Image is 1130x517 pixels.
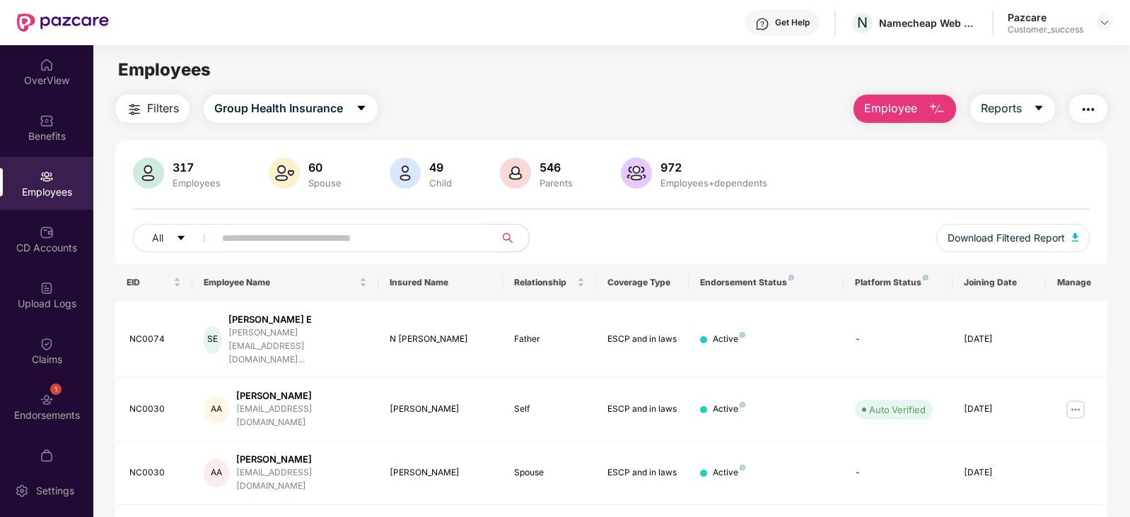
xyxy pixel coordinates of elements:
div: [PERSON_NAME] [390,403,491,416]
div: NC0074 [129,333,182,346]
th: Insured Name [378,263,502,302]
div: Active [713,403,745,416]
span: EID [127,277,171,288]
img: svg+xml;base64,PHN2ZyB4bWxucz0iaHR0cDovL3d3dy53My5vcmcvMjAwMC9zdmciIHhtbG5zOnhsaW5rPSJodHRwOi8vd3... [390,158,421,189]
div: ESCP and in laws [607,466,678,480]
div: Father [514,333,585,346]
div: Spouse [514,466,585,480]
button: Reportscaret-down [970,95,1055,123]
div: Active [713,333,745,346]
button: Group Health Insurancecaret-down [204,95,378,123]
img: svg+xml;base64,PHN2ZyB4bWxucz0iaHR0cDovL3d3dy53My5vcmcvMjAwMC9zdmciIHhtbG5zOnhsaW5rPSJodHRwOi8vd3... [133,158,164,189]
img: svg+xml;base64,PHN2ZyB4bWxucz0iaHR0cDovL3d3dy53My5vcmcvMjAwMC9zdmciIHhtbG5zOnhsaW5rPSJodHRwOi8vd3... [500,158,531,189]
span: Relationship [514,277,574,288]
div: AA [204,459,229,487]
img: svg+xml;base64,PHN2ZyB4bWxucz0iaHR0cDovL3d3dy53My5vcmcvMjAwMC9zdmciIHhtbG5zOnhsaW5rPSJodHRwOi8vd3... [621,158,652,189]
th: EID [115,263,193,302]
div: Child [426,177,455,189]
img: svg+xml;base64,PHN2ZyBpZD0iSG9tZSIgeG1sbnM9Imh0dHA6Ly93d3cudzMub3JnLzIwMDAvc3ZnIiB3aWR0aD0iMjAiIG... [40,58,54,72]
img: svg+xml;base64,PHN2ZyBpZD0iRW1wbG95ZWVzIiB4bWxucz0iaHR0cDovL3d3dy53My5vcmcvMjAwMC9zdmciIHdpZHRoPS... [40,170,54,184]
div: Employees [170,177,223,189]
div: Parents [537,177,576,189]
img: svg+xml;base64,PHN2ZyB4bWxucz0iaHR0cDovL3d3dy53My5vcmcvMjAwMC9zdmciIHhtbG5zOnhsaW5rPSJodHRwOi8vd3... [269,158,300,189]
span: Employee Name [204,277,356,288]
img: svg+xml;base64,PHN2ZyB4bWxucz0iaHR0cDovL3d3dy53My5vcmcvMjAwMC9zdmciIHdpZHRoPSI4IiBoZWlnaHQ9IjgiIH... [740,402,745,408]
th: Coverage Type [596,263,689,302]
div: [PERSON_NAME] E [228,313,367,326]
img: svg+xml;base64,PHN2ZyBpZD0iSGVscC0zMngzMiIgeG1sbnM9Imh0dHA6Ly93d3cudzMub3JnLzIwMDAvc3ZnIiB3aWR0aD... [755,17,769,31]
div: 1 [50,384,62,395]
img: svg+xml;base64,PHN2ZyB4bWxucz0iaHR0cDovL3d3dy53My5vcmcvMjAwMC9zdmciIHhtbG5zOnhsaW5rPSJodHRwOi8vd3... [928,101,945,118]
button: Allcaret-down [133,224,219,252]
div: Self [514,403,585,416]
img: svg+xml;base64,PHN2ZyB4bWxucz0iaHR0cDovL3d3dy53My5vcmcvMjAwMC9zdmciIHdpZHRoPSI4IiBoZWlnaHQ9IjgiIH... [788,275,794,280]
button: Employee [854,95,956,123]
img: svg+xml;base64,PHN2ZyB4bWxucz0iaHR0cDovL3d3dy53My5vcmcvMjAwMC9zdmciIHdpZHRoPSI4IiBoZWlnaHQ9IjgiIH... [923,275,928,280]
div: Employees+dependents [658,177,770,189]
img: New Pazcare Logo [17,13,109,32]
span: caret-down [356,102,367,115]
div: Spouse [305,177,344,189]
td: - [844,302,953,379]
span: caret-down [1033,102,1044,115]
td: - [844,441,953,505]
img: svg+xml;base64,PHN2ZyBpZD0iTXlfT3JkZXJzIiBkYXRhLW5hbWU9Ik15IE9yZGVycyIgeG1sbnM9Imh0dHA6Ly93d3cudz... [40,448,54,463]
span: Group Health Insurance [214,100,343,117]
div: [PERSON_NAME][EMAIL_ADDRESS][DOMAIN_NAME]... [228,326,367,367]
img: svg+xml;base64,PHN2ZyBpZD0iVXBsb2FkX0xvZ3MiIGRhdGEtbmFtZT0iVXBsb2FkIExvZ3MiIHhtbG5zPSJodHRwOi8vd3... [40,281,54,295]
div: [EMAIL_ADDRESS][DOMAIN_NAME] [236,403,367,429]
img: svg+xml;base64,PHN2ZyB4bWxucz0iaHR0cDovL3d3dy53My5vcmcvMjAwMC9zdmciIHhtbG5zOnhsaW5rPSJodHRwOi8vd3... [1072,233,1079,242]
img: svg+xml;base64,PHN2ZyB4bWxucz0iaHR0cDovL3d3dy53My5vcmcvMjAwMC9zdmciIHdpZHRoPSI4IiBoZWlnaHQ9IjgiIH... [740,332,745,338]
div: SE [204,326,221,354]
div: Auto Verified [869,403,926,417]
div: [DATE] [964,403,1035,416]
div: [PERSON_NAME] [236,453,367,466]
div: 972 [658,160,770,174]
div: ESCP and in laws [607,333,678,346]
div: [PERSON_NAME] [236,389,367,403]
img: svg+xml;base64,PHN2ZyB4bWxucz0iaHR0cDovL3d3dy53My5vcmcvMjAwMC9zdmciIHdpZHRoPSI4IiBoZWlnaHQ9IjgiIH... [740,465,745,470]
div: N [PERSON_NAME] [390,333,491,346]
img: svg+xml;base64,PHN2ZyBpZD0iRHJvcGRvd24tMzJ4MzIiIHhtbG5zPSJodHRwOi8vd3d3LnczLm9yZy8yMDAwL3N2ZyIgd2... [1099,17,1110,28]
div: Get Help [775,17,810,28]
span: N [857,14,868,31]
span: Filters [147,100,179,117]
div: [EMAIL_ADDRESS][DOMAIN_NAME] [236,466,367,493]
div: Pazcare [1008,11,1083,24]
img: svg+xml;base64,PHN2ZyBpZD0iQ0RfQWNjb3VudHMiIGRhdGEtbmFtZT0iQ0QgQWNjb3VudHMiIHhtbG5zPSJodHRwOi8vd3... [40,225,54,239]
span: caret-down [176,233,186,244]
div: 546 [537,160,576,174]
div: 49 [426,160,455,174]
img: svg+xml;base64,PHN2ZyBpZD0iU2V0dGluZy0yMHgyMCIgeG1sbnM9Imh0dHA6Ly93d3cudzMub3JnLzIwMDAvc3ZnIiB3aW... [15,484,29,498]
th: Relationship [503,263,596,302]
div: 60 [305,160,344,174]
span: search [494,232,522,244]
img: svg+xml;base64,PHN2ZyBpZD0iQmVuZWZpdHMiIHhtbG5zPSJodHRwOi8vd3d3LnczLm9yZy8yMDAwL3N2ZyIgd2lkdGg9Ij... [40,114,54,128]
span: Download Filtered Report [948,230,1065,246]
div: 317 [170,160,223,174]
img: svg+xml;base64,PHN2ZyB4bWxucz0iaHR0cDovL3d3dy53My5vcmcvMjAwMC9zdmciIHdpZHRoPSIyNCIgaGVpZ2h0PSIyNC... [126,101,143,118]
img: manageButton [1064,398,1087,421]
div: Platform Status [855,277,941,288]
img: svg+xml;base64,PHN2ZyBpZD0iRW5kb3JzZW1lbnRzIiB4bWxucz0iaHR0cDovL3d3dy53My5vcmcvMjAwMC9zdmciIHdpZH... [40,393,54,407]
div: ESCP and in laws [607,403,678,416]
div: AA [204,396,229,424]
div: [DATE] [964,333,1035,346]
button: Download Filtered Report [936,224,1090,252]
div: [PERSON_NAME] [390,466,491,480]
th: Employee Name [192,263,378,302]
button: search [494,224,530,252]
button: Filters [115,95,190,123]
div: NC0030 [129,403,182,416]
div: NC0030 [129,466,182,480]
span: Employees [118,59,211,80]
div: Settings [32,484,78,498]
img: svg+xml;base64,PHN2ZyB4bWxucz0iaHR0cDovL3d3dy53My5vcmcvMjAwMC9zdmciIHdpZHRoPSIyNCIgaGVpZ2h0PSIyNC... [1080,101,1097,118]
div: Endorsement Status [700,277,832,288]
span: Reports [981,100,1022,117]
th: Joining Date [953,263,1046,302]
div: Active [713,466,745,480]
div: [DATE] [964,466,1035,480]
div: Namecheap Web services Pvt Ltd [879,16,978,30]
span: All [152,230,163,246]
